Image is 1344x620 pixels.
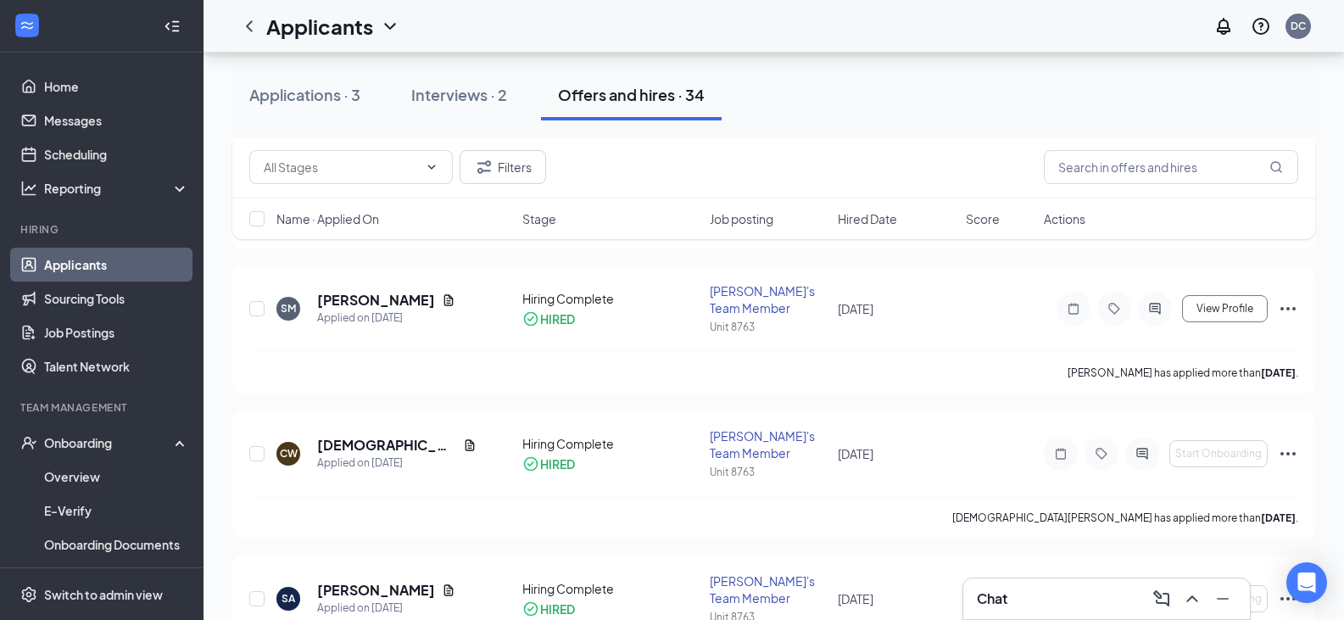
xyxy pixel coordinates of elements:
[1175,448,1262,460] span: Start Onboarding
[838,446,873,461] span: [DATE]
[276,210,379,227] span: Name · Applied On
[1132,447,1152,461] svg: ActiveChat
[558,84,705,105] div: Offers and hires · 34
[522,210,556,227] span: Stage
[44,180,190,197] div: Reporting
[710,465,828,479] div: Unit 8763
[1209,585,1236,612] button: Minimize
[522,455,539,472] svg: CheckmarkCircle
[460,150,546,184] button: Filter Filters
[1182,589,1202,609] svg: ChevronUp
[164,18,181,35] svg: Collapse
[977,589,1007,608] h3: Chat
[966,210,1000,227] span: Score
[282,591,295,606] div: SA
[44,460,189,494] a: Overview
[540,455,575,472] div: HIRED
[411,84,507,105] div: Interviews · 2
[44,349,189,383] a: Talent Network
[710,427,828,461] div: [PERSON_NAME]'s Team Member
[522,600,539,617] svg: CheckmarkCircle
[249,84,360,105] div: Applications · 3
[281,301,296,316] div: SM
[20,400,186,415] div: Team Management
[1291,19,1306,33] div: DC
[1213,16,1234,36] svg: Notifications
[20,180,37,197] svg: Analysis
[317,291,435,310] h5: [PERSON_NAME]
[280,446,298,461] div: CW
[1044,210,1085,227] span: Actions
[838,210,897,227] span: Hired Date
[710,573,828,606] div: [PERSON_NAME]'s Team Member
[1091,447,1112,461] svg: Tag
[20,586,37,603] svg: Settings
[239,16,259,36] svg: ChevronLeft
[44,316,189,349] a: Job Postings
[317,455,477,472] div: Applied on [DATE]
[1278,444,1298,464] svg: Ellipses
[1182,295,1268,322] button: View Profile
[1152,589,1172,609] svg: ComposeMessage
[1213,589,1233,609] svg: Minimize
[1196,303,1253,315] span: View Profile
[710,320,828,334] div: Unit 8763
[44,70,189,103] a: Home
[44,248,189,282] a: Applicants
[44,494,189,528] a: E-Verify
[264,158,418,176] input: All Stages
[952,511,1298,525] p: [DEMOGRAPHIC_DATA][PERSON_NAME] has applied more than .
[540,310,575,327] div: HIRED
[20,434,37,451] svg: UserCheck
[317,436,456,455] h5: [DEMOGRAPHIC_DATA][PERSON_NAME]
[425,160,438,174] svg: ChevronDown
[1179,585,1206,612] button: ChevronUp
[710,210,773,227] span: Job posting
[44,586,163,603] div: Switch to admin view
[44,282,189,316] a: Sourcing Tools
[19,17,36,34] svg: WorkstreamLogo
[380,16,400,36] svg: ChevronDown
[1261,366,1296,379] b: [DATE]
[44,561,189,595] a: Activity log
[522,290,700,307] div: Hiring Complete
[710,282,828,316] div: [PERSON_NAME]'s Team Member
[838,301,873,316] span: [DATE]
[1104,302,1124,316] svg: Tag
[1269,160,1283,174] svg: MagnifyingGlass
[44,528,189,561] a: Onboarding Documents
[44,137,189,171] a: Scheduling
[463,438,477,452] svg: Document
[838,591,873,606] span: [DATE]
[44,434,175,451] div: Onboarding
[540,600,575,617] div: HIRED
[1044,150,1298,184] input: Search in offers and hires
[442,584,455,597] svg: Document
[1148,585,1175,612] button: ComposeMessage
[1063,302,1084,316] svg: Note
[474,157,494,177] svg: Filter
[1278,589,1298,609] svg: Ellipses
[20,222,186,237] div: Hiring
[1251,16,1271,36] svg: QuestionInfo
[1169,440,1268,467] button: Start Onboarding
[266,12,373,41] h1: Applicants
[1051,447,1071,461] svg: Note
[1286,562,1327,603] div: Open Intercom Messenger
[522,435,700,452] div: Hiring Complete
[522,310,539,327] svg: CheckmarkCircle
[317,581,435,600] h5: [PERSON_NAME]
[44,103,189,137] a: Messages
[317,310,455,327] div: Applied on [DATE]
[1145,302,1165,316] svg: ActiveChat
[317,600,455,617] div: Applied on [DATE]
[1278,299,1298,319] svg: Ellipses
[522,580,700,597] div: Hiring Complete
[442,293,455,307] svg: Document
[1068,366,1298,380] p: [PERSON_NAME] has applied more than .
[1261,511,1296,524] b: [DATE]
